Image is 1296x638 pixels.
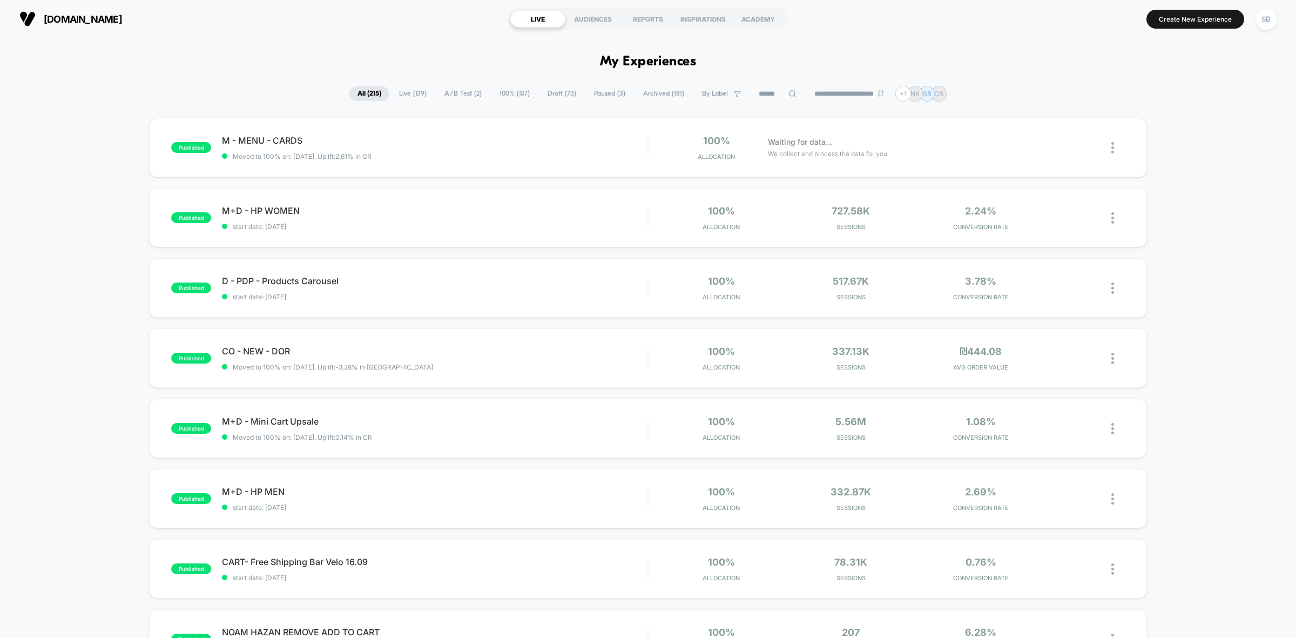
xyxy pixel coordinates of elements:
p: CB [934,90,943,98]
span: CONVERSION RATE [919,434,1043,441]
span: 517.67k [833,276,869,287]
div: LIVE [510,10,565,28]
button: Create New Experience [1146,10,1244,29]
span: Moved to 100% on: [DATE] . Uplift: 2.61% in CR [233,152,372,160]
span: 100% [708,486,735,498]
span: Allocation [703,504,740,512]
span: published [171,563,211,574]
span: published [171,353,211,364]
span: 100% [708,416,735,427]
img: close [1111,142,1114,153]
span: ₪444.08 [960,346,1002,357]
span: CONVERSION RATE [919,574,1043,582]
span: published [171,212,211,223]
span: CONVERSION RATE [919,504,1043,512]
span: Sessions [789,364,913,371]
span: published [171,283,211,293]
div: + 1 [895,86,911,102]
span: D - PDP - Products Carousel [222,276,647,286]
h1: My Experiences [600,54,697,70]
span: M - MENU - CARDS [222,135,647,146]
span: Waiting for data... [768,136,832,148]
span: NOAM HAZAN REMOVE ADD TO CART [222,627,647,637]
img: close [1111,212,1114,224]
span: CART- Free Shipping Bar Velo 16.09 [222,556,647,567]
img: close [1111,423,1114,434]
span: start date: [DATE] [222,293,647,301]
img: close [1111,493,1114,505]
span: 100% [708,205,735,217]
span: AVG ORDER VALUE [919,364,1043,371]
img: close [1111,283,1114,294]
span: Live ( 139 ) [391,86,435,101]
div: ACADEMY [731,10,786,28]
span: Sessions [789,293,913,301]
span: Archived ( 181 ) [635,86,692,101]
span: published [171,493,211,504]
span: CO - NEW - DOR [222,346,647,357]
span: Sessions [789,504,913,512]
span: Sessions [789,223,913,231]
img: Visually logo [19,11,36,27]
span: published [171,142,211,153]
p: NK [910,90,920,98]
button: SB [1252,8,1280,30]
span: start date: [DATE] [222,574,647,582]
div: SB [1255,9,1277,30]
div: AUDIENCES [565,10,620,28]
span: Moved to 100% on: [DATE] . Uplift: 0.14% in CR [233,433,372,441]
div: REPORTS [620,10,676,28]
span: 3.78% [965,276,996,287]
span: 332.87k [831,486,871,498]
span: Sessions [789,574,913,582]
span: M+D - HP MEN [222,486,647,497]
span: published [171,423,211,434]
span: M+D - HP WOMEN [222,205,647,216]
div: INSPIRATIONS [676,10,731,28]
span: 727.58k [832,205,870,217]
span: By Label [702,90,728,98]
span: 100% [703,135,730,146]
span: 78.31k [834,556,867,568]
span: 2.69% [965,486,996,498]
span: 100% [708,627,735,638]
span: start date: [DATE] [222,223,647,231]
span: 5.56M [835,416,866,427]
button: [DOMAIN_NAME] [16,10,125,28]
span: 100% [708,346,735,357]
img: end [878,90,884,97]
img: close [1111,353,1114,364]
span: Paused ( 3 ) [586,86,633,101]
span: Allocation [703,293,740,301]
span: 337.13k [832,346,869,357]
span: CONVERSION RATE [919,223,1043,231]
span: 100% [708,556,735,568]
span: 2.24% [965,205,996,217]
span: CONVERSION RATE [919,293,1043,301]
span: Allocation [698,153,735,160]
span: 0.76% [966,556,996,568]
span: 207 [842,627,860,638]
span: 100% ( 137 ) [491,86,538,101]
span: 100% [708,276,735,287]
span: We collect and process the data for you [768,149,887,159]
span: start date: [DATE] [222,503,647,512]
p: SB [923,90,932,98]
span: Sessions [789,434,913,441]
span: [DOMAIN_NAME] [44,14,122,25]
span: 1.08% [966,416,996,427]
span: M+D - Mini Cart Upsale [222,416,647,427]
span: 6.28% [965,627,996,638]
span: Allocation [703,223,740,231]
span: Draft ( 73 ) [539,86,584,101]
span: Allocation [703,574,740,582]
span: Allocation [703,434,740,441]
span: All ( 215 ) [349,86,389,101]
img: close [1111,563,1114,575]
span: Moved to 100% on: [DATE] . Uplift: -3.28% in [GEOGRAPHIC_DATA] [233,363,433,371]
span: A/B Test ( 2 ) [436,86,490,101]
span: Allocation [703,364,740,371]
